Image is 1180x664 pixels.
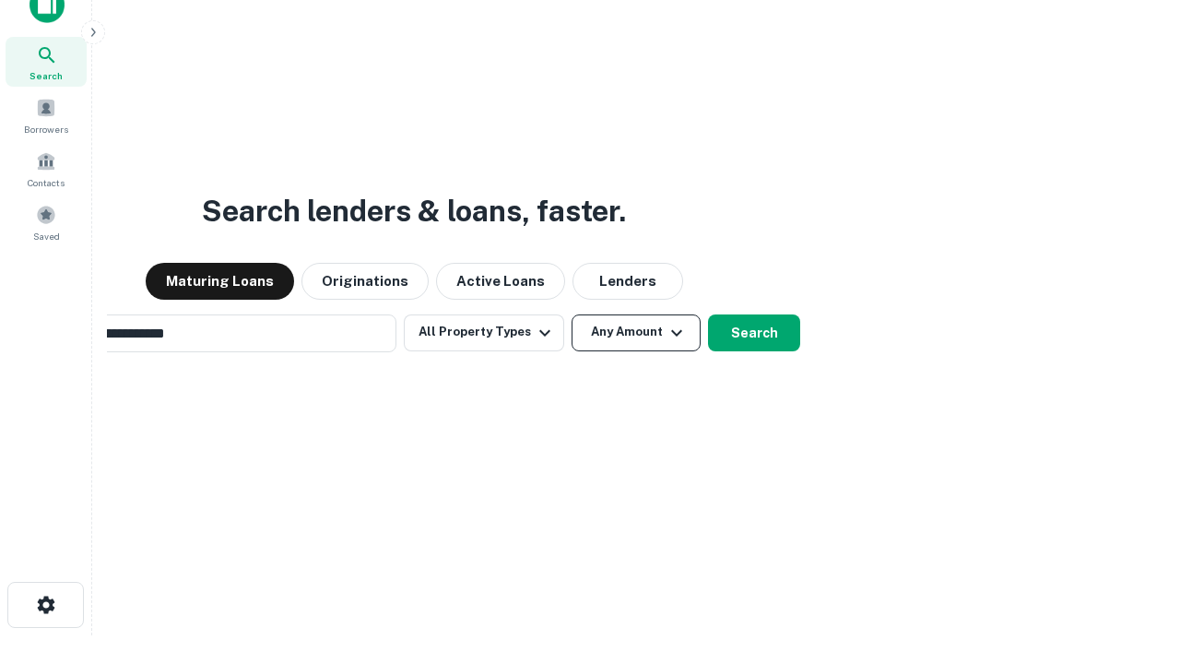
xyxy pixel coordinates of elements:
span: Contacts [28,175,65,190]
h3: Search lenders & loans, faster. [202,189,626,233]
span: Saved [33,229,60,243]
iframe: Chat Widget [1088,457,1180,546]
a: Contacts [6,144,87,194]
button: Any Amount [572,314,701,351]
button: Search [708,314,800,351]
span: Search [29,68,63,83]
button: Originations [301,263,429,300]
span: Borrowers [24,122,68,136]
button: All Property Types [404,314,564,351]
button: Lenders [572,263,683,300]
button: Active Loans [436,263,565,300]
a: Borrowers [6,90,87,140]
button: Maturing Loans [146,263,294,300]
a: Search [6,37,87,87]
a: Saved [6,197,87,247]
